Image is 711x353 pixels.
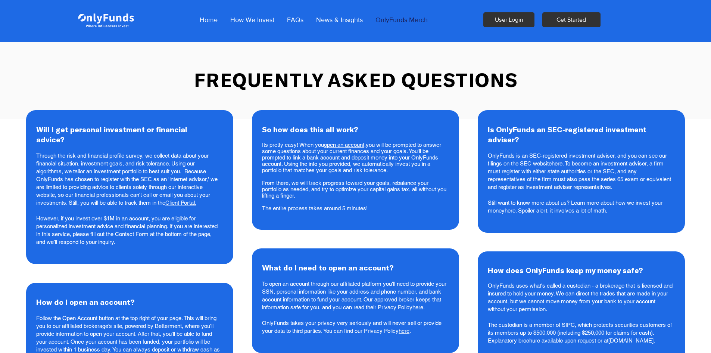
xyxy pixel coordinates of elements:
[36,297,135,306] span: How do I open an account?
[483,12,534,27] a: User Login
[488,160,671,190] span: . To become an investment adviser, a firm must register with either state authorities or the SEC,...
[194,68,518,91] span: FREQUENTLY ASKED QUESTIONS
[515,207,607,214] span: . Spoiler alert, it involves a lot of math.
[77,7,134,33] img: Onlyfunds logo in white on a blue background.
[556,16,586,24] span: Get Started
[488,152,667,167] span: OnlyFunds is an SEC-registered investment adviser, and you can see our filings on the SEC website
[262,142,446,199] span: Its pretty easy! When you you will be prompted to answer some questions about your current financ...
[36,215,218,245] span: However, if you invest over $1M in an account, you are eligible for personalized investment advic...
[324,142,366,148] a: open an account,
[281,10,310,29] a: FAQs
[36,152,218,206] span: Through the risk and financial profile survey, we collect data about your financial situation, in...
[505,207,515,214] a: here
[399,328,409,334] a: here
[165,199,196,206] a: Client Portal.
[262,263,394,272] span: What do I need to open an account?
[495,16,523,24] span: User Login
[310,10,369,29] a: News & Insights
[369,10,434,29] a: OnlyFunds Merch
[412,304,423,310] a: here
[262,205,368,211] span: The entire process takes around 5 minutes!
[224,10,281,29] a: How We Invest
[372,10,431,29] p: OnlyFunds Merch
[193,10,224,29] a: Home
[283,10,307,29] p: FAQs
[552,160,562,167] a: here
[608,337,654,344] a: [DOMAIN_NAME]
[488,125,646,144] span: Is OnlyFunds an SEC-registered investment adviser?
[227,10,278,29] p: How We Invest
[488,266,643,275] span: How does OnlyFunds keep my money safe?
[542,12,601,27] a: Get Started
[193,10,434,29] nav: Site
[262,125,358,134] span: So how does this all work?
[312,10,367,29] p: News & Insights
[36,125,187,144] span: Will I get personal investment or financial advice?
[488,199,662,214] span: Still want to know more about us? Learn more about how we invest your money
[196,10,221,29] p: Home
[262,281,446,334] span: To open an account through our affiliated platform you'll need to provide your SSN, personal info...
